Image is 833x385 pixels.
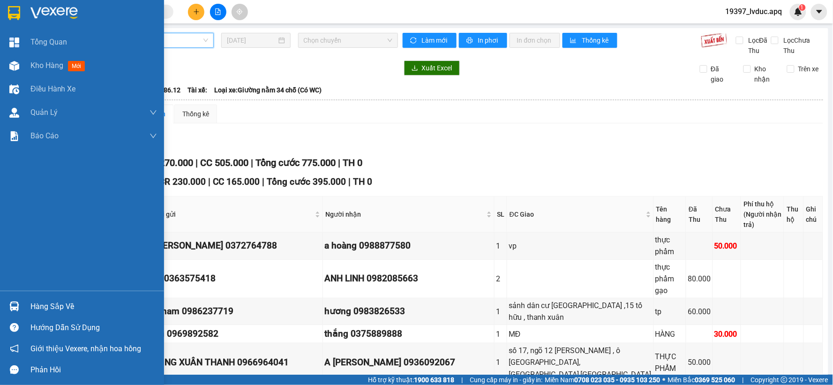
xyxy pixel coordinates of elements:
[718,6,790,17] span: 19397_lvduc.apq
[208,176,210,187] span: |
[159,176,206,187] span: CR 230.000
[30,61,63,70] span: Kho hàng
[324,304,493,318] div: hương 0983826533
[545,375,660,385] span: Miền Nam
[509,240,652,252] div: vp
[668,375,735,385] span: Miền Bắc
[713,196,742,233] th: Chưa Thu
[145,355,321,370] div: CHÚ NG XUÂN THANH 0966964041
[403,33,457,48] button: syncLàm mới
[145,272,321,286] div: a đề 0363575418
[324,272,493,286] div: ANH LINH 0982085663
[811,4,827,20] button: caret-down
[410,37,418,45] span: sync
[654,196,686,233] th: Tên hàng
[188,85,207,95] span: Tài xế:
[30,300,157,314] div: Hàng sắp về
[251,157,253,168] span: |
[150,132,157,140] span: down
[195,157,198,168] span: |
[30,36,67,48] span: Tổng Quan
[815,8,824,16] span: caret-down
[414,376,454,384] strong: 1900 633 818
[188,4,204,20] button: plus
[570,37,578,45] span: bar-chart
[804,196,823,233] th: Ghi chú
[496,356,505,368] div: 1
[255,157,336,168] span: Tổng cước 775.000
[707,64,736,84] span: Đã giao
[745,35,771,56] span: Lọc Đã Thu
[582,35,610,45] span: Thống kê
[801,4,804,11] span: 1
[784,196,804,233] th: Thu hộ
[655,351,684,374] div: THỰC PHẨM
[575,376,660,384] strong: 0708 023 035 - 0935 103 250
[714,328,740,340] div: 30.000
[150,109,157,116] span: down
[655,306,684,317] div: tp
[686,196,713,233] th: Đã Thu
[496,328,505,340] div: 1
[741,196,784,233] th: Phí thu hộ (Người nhận trả)
[348,176,351,187] span: |
[30,363,157,377] div: Phản hồi
[466,37,474,45] span: printer
[267,176,346,187] span: Tổng cước 395.000
[655,261,684,296] div: thực phẩm gạo
[8,6,20,20] img: logo-vxr
[496,306,505,317] div: 1
[10,344,19,353] span: notification
[304,33,392,47] span: Chọn chuyến
[509,328,652,340] div: MĐ
[214,85,322,95] span: Loại xe: Giường nằm 34 chỗ (Có WC)
[470,375,543,385] span: Cung cấp máy in - giấy in:
[795,64,823,74] span: Trên xe
[10,323,19,332] span: question-circle
[655,234,684,257] div: thực phẩm
[563,33,617,48] button: bar-chartThống kê
[794,8,803,16] img: icon-new-feature
[146,209,313,219] span: Người gửi
[30,83,76,95] span: Điều hành xe
[193,8,200,15] span: plus
[368,375,454,385] span: Hỗ trợ kỹ thuật:
[213,176,260,187] span: CC 165.000
[701,33,728,48] img: 9k=
[714,240,740,252] div: 50.000
[324,327,493,341] div: thắng 0375889888
[30,106,58,118] span: Quản Lý
[324,239,493,253] div: a hoàng 0988877580
[30,130,59,142] span: Báo cáo
[422,63,452,73] span: Xuất Excel
[780,35,824,56] span: Lọc Chưa Thu
[459,33,507,48] button: printerIn phơi
[200,157,248,168] span: CC 505.000
[461,375,463,385] span: |
[478,35,500,45] span: In phơi
[145,327,321,341] div: cảnh 0969892582
[9,131,19,141] img: solution-icon
[695,376,735,384] strong: 0369 525 060
[9,302,19,311] img: warehouse-icon
[232,4,248,20] button: aim
[688,273,711,285] div: 80.000
[688,356,711,368] div: 50.000
[325,209,485,219] span: Người nhận
[663,378,666,382] span: ⚪️
[781,377,788,383] span: copyright
[338,157,340,168] span: |
[343,157,362,168] span: TH 0
[68,61,85,71] span: mới
[145,239,321,253] div: gì [PERSON_NAME] 0372764788
[145,304,321,318] div: bác nam 0986237719
[182,109,209,119] div: Thống kê
[9,38,19,47] img: dashboard-icon
[509,300,652,323] div: sảnh dân cư [GEOGRAPHIC_DATA] ,15 tố hữu , thanh xuân
[510,33,561,48] button: In đơn chọn
[412,65,418,72] span: download
[688,306,711,317] div: 60.000
[510,209,644,219] span: ĐC Giao
[751,64,780,84] span: Kho nhận
[496,273,505,285] div: 2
